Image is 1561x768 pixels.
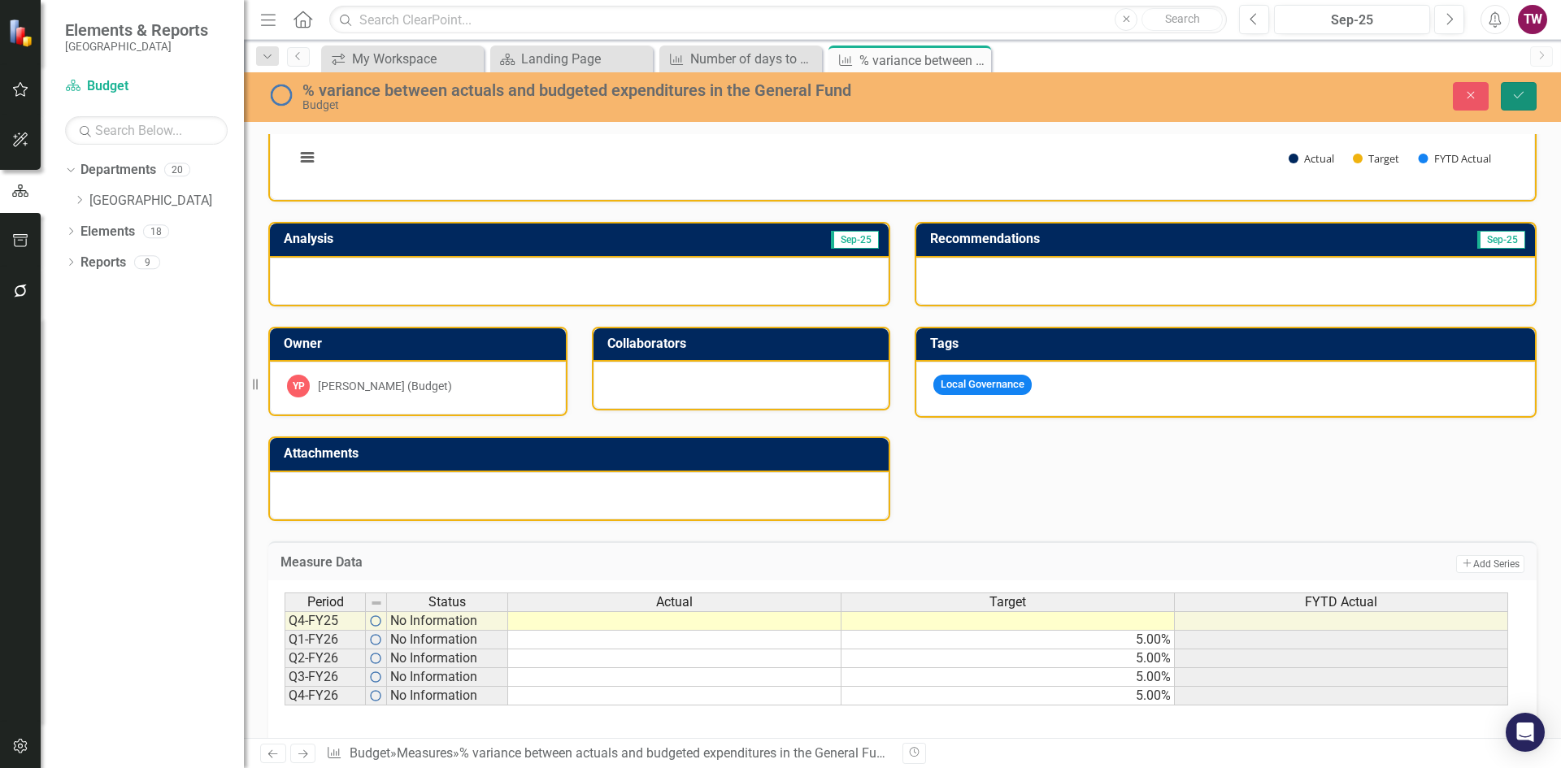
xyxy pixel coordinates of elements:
h3: Tags [930,336,1527,351]
button: Sep-25 [1274,5,1430,34]
img: RFFIe5fH8O4AAAAASUVORK5CYII= [369,689,382,702]
div: Landing Page [521,49,649,69]
h3: Recommendations [930,232,1341,246]
td: No Information [387,611,508,631]
span: FYTD Actual [1305,595,1377,610]
td: 5.00% [841,668,1175,687]
td: Q3-FY26 [285,668,366,687]
td: 5.00% [841,631,1175,649]
div: 9 [134,255,160,269]
button: Show Target [1353,151,1400,166]
button: Show FYTD Actual [1419,151,1491,166]
td: No Information [387,668,508,687]
span: Status [428,595,466,610]
span: Period [307,595,344,610]
button: Show Actual [1289,151,1334,166]
td: No Information [387,631,508,649]
small: [GEOGRAPHIC_DATA] [65,40,208,53]
span: Search [1165,12,1200,25]
div: 18 [143,224,169,238]
div: % variance between actuals and budgeted expenditures in the General Fund [859,50,987,71]
td: Q2-FY26 [285,649,366,668]
a: [GEOGRAPHIC_DATA] [89,192,244,210]
img: 8DAGhfEEPCf229AAAAAElFTkSuQmCC [370,597,383,610]
td: Q4-FY25 [285,611,366,631]
div: My Workspace [352,49,480,69]
button: TW [1518,5,1547,34]
a: Number of days to post budget documents on website after approval [663,49,818,69]
a: Budget [350,745,390,761]
span: Target [989,595,1026,610]
h3: Measure Data [280,555,958,570]
a: Departments [80,161,156,180]
input: Search ClearPoint... [329,6,1227,34]
h3: Attachments [284,446,881,461]
span: Actual [656,595,693,610]
button: Add Series [1456,555,1524,573]
img: RFFIe5fH8O4AAAAASUVORK5CYII= [369,670,382,683]
div: % variance between actuals and budgeted expenditures in the General Fund [459,745,891,761]
a: Measures [397,745,453,761]
td: 5.00% [841,687,1175,705]
img: ClearPoint Strategy [8,18,37,46]
a: Elements [80,223,135,241]
div: 20 [164,163,190,177]
h3: Collaborators [607,336,881,351]
td: No Information [387,649,508,668]
img: RFFIe5fH8O4AAAAASUVORK5CYII= [369,614,382,627]
a: Reports [80,254,126,272]
div: Budget [302,99,980,111]
img: No Information [268,82,294,108]
button: View chart menu, Chart [296,146,319,169]
div: % variance between actuals and budgeted expenditures in the General Fund [302,81,980,99]
span: Sep-25 [1477,231,1525,249]
div: Number of days to post budget documents on website after approval [690,49,818,69]
h3: Analysis [284,232,582,246]
input: Search Below... [65,116,228,145]
div: » » [326,744,890,763]
h3: Owner [284,336,558,351]
div: [PERSON_NAME] (Budget) [318,378,452,394]
td: Q1-FY26 [285,631,366,649]
img: RFFIe5fH8O4AAAAASUVORK5CYII= [369,633,382,646]
a: My Workspace [325,49,480,69]
td: No Information [387,687,508,705]
a: Budget [65,77,228,96]
span: Local Governance [933,375,1032,395]
td: Q4-FY26 [285,687,366,705]
button: Search [1141,8,1223,31]
span: Sep-25 [831,231,879,249]
div: Sep-25 [1280,11,1424,30]
div: YP [287,375,310,397]
a: Landing Page [494,49,649,69]
td: 5.00% [841,649,1175,668]
div: Open Intercom Messenger [1506,713,1545,752]
img: RFFIe5fH8O4AAAAASUVORK5CYII= [369,652,382,665]
span: Elements & Reports [65,20,208,40]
